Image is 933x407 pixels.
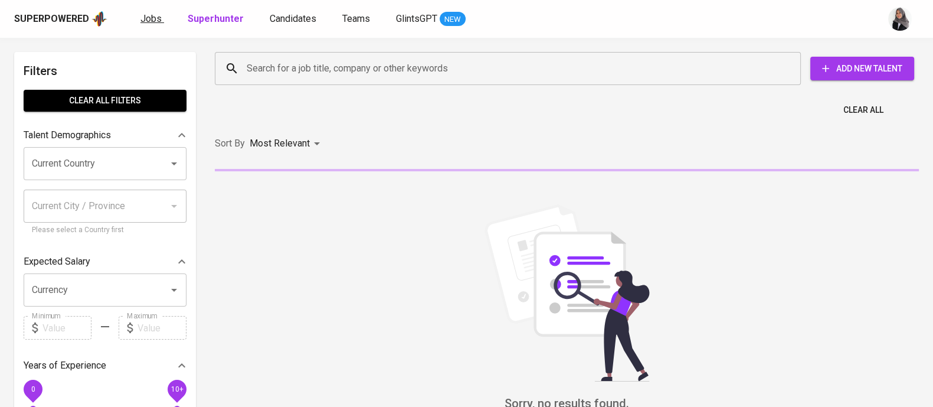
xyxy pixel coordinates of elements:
span: GlintsGPT [396,13,437,24]
img: file_searching.svg [479,204,656,382]
span: Clear All [843,103,883,118]
div: Most Relevant [250,133,324,155]
input: Value [138,316,186,340]
span: Teams [342,13,370,24]
a: Superhunter [188,12,246,27]
a: GlintsGPT NEW [396,12,466,27]
span: NEW [440,14,466,25]
div: Superpowered [14,12,89,26]
span: Candidates [270,13,316,24]
a: Jobs [140,12,164,27]
button: Open [166,282,182,298]
a: Superpoweredapp logo [14,10,107,28]
p: Most Relevant [250,136,310,151]
button: Open [166,155,182,172]
span: Jobs [140,13,162,24]
p: Please select a Country first [32,224,178,236]
button: Add New Talent [810,57,914,80]
h6: Filters [24,61,186,80]
span: Clear All filters [33,93,177,108]
div: Years of Experience [24,354,186,377]
div: Talent Demographics [24,123,186,147]
span: 10+ [171,385,183,393]
p: Expected Salary [24,255,90,269]
p: Talent Demographics [24,128,111,142]
div: Expected Salary [24,250,186,273]
span: Add New Talent [820,61,905,76]
img: app logo [91,10,107,28]
img: sinta.windasari@glints.com [888,7,912,31]
p: Sort By [215,136,245,151]
button: Clear All filters [24,90,186,112]
b: Superhunter [188,13,244,24]
p: Years of Experience [24,359,106,373]
input: Value [42,316,91,340]
button: Clear All [839,99,888,121]
span: 0 [31,385,35,393]
a: Candidates [270,12,319,27]
a: Teams [342,12,372,27]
